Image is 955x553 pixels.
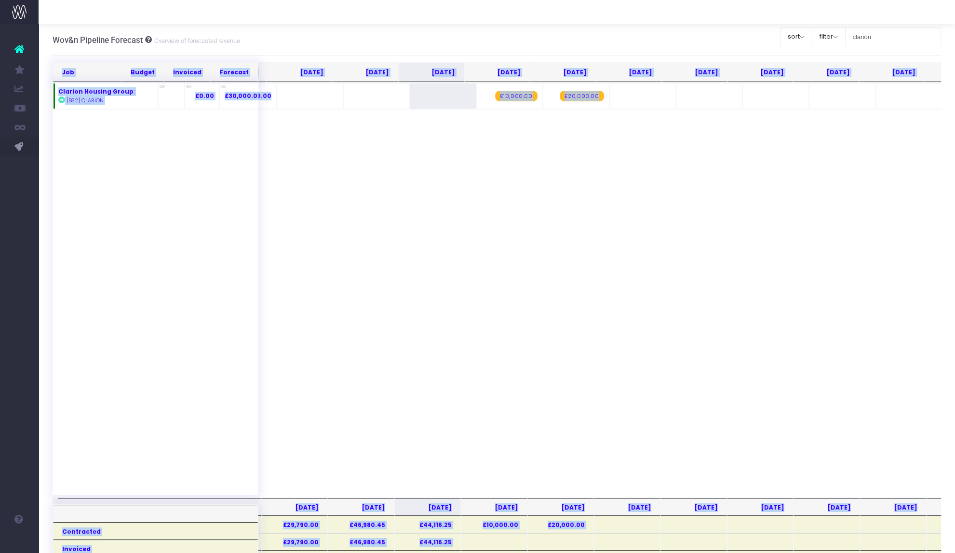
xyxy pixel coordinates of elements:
th: £29,790.00 [261,533,328,550]
span: [DATE] [603,503,651,512]
img: images/default_profile_image.png [12,534,27,548]
span: [DATE] [537,503,585,512]
th: Aug 25: activate to sort column ascending [333,63,398,82]
th: Feb 26: activate to sort column ascending [727,63,793,82]
span: [DATE] [404,503,452,512]
th: £46,980.45 [328,533,394,550]
strong: Clarion Housing Group [58,87,134,96]
span: [DATE] [869,503,917,512]
th: Mar 26: activate to sort column ascending [793,63,859,82]
th: Contracted [53,522,258,539]
span: [DATE] [803,503,851,512]
th: Jul 25: activate to sort column ascending [267,63,332,82]
th: Nov 25: activate to sort column ascending [530,63,595,82]
span: wayahead Revenue Forecast Item [495,91,538,101]
th: Budget [121,63,164,82]
button: sort [780,27,812,46]
span: [DATE] [736,503,784,512]
button: filter [812,27,846,46]
abbr: [582] CLarion [67,97,104,104]
td: : [53,83,159,109]
input: Search... [845,27,942,46]
th: Apr 26: activate to sort column ascending [859,63,925,82]
span: [DATE] [337,503,385,512]
span: [DATE] [270,503,319,512]
th: £29,790.00 [261,515,328,533]
th: £20,000.00 [527,515,594,533]
span: wayahead Revenue Forecast Item [560,91,604,101]
th: £44,116.25 [394,533,461,550]
th: Dec 25: activate to sort column ascending [596,63,661,82]
th: Invoiced [164,63,211,82]
th: Jan 26: activate to sort column ascending [661,63,727,82]
th: £46,980.45 [328,515,394,533]
th: £44,116.25 [394,515,461,533]
span: £30,000.00 [225,92,262,100]
small: Overview of forecasted revenue [152,35,240,45]
th: £10,000.00 [461,515,527,533]
span: [DATE] [470,503,518,512]
th: Forecast [211,63,258,82]
th: Job: activate to sort column ascending [53,63,122,82]
strong: £0.00 [195,92,214,100]
span: Wov&n Pipeline Forecast [53,35,143,45]
th: Sep 25: activate to sort column ascending [398,63,464,82]
th: Oct 25: activate to sort column ascending [464,63,530,82]
span: [DATE] [670,503,718,512]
